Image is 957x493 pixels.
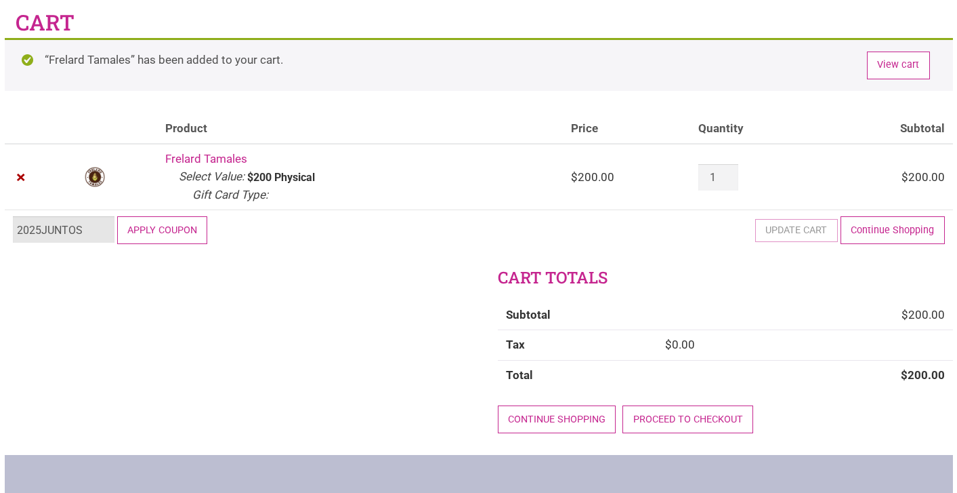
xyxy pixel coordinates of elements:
[690,114,822,144] th: Quantity
[498,300,657,330] th: Subtotal
[622,406,753,433] a: Proceed to checkout
[274,172,315,183] p: Physical
[901,308,908,321] span: $
[157,114,563,144] th: Product
[571,170,578,184] span: $
[901,308,945,321] bdi: 200.00
[901,170,908,184] span: $
[192,186,268,204] dt: Gift Card Type:
[498,330,657,360] th: Tax
[165,152,247,165] a: Frelard Tamales
[571,170,614,184] bdi: 200.00
[247,172,272,183] p: $200
[665,338,672,351] span: $
[665,338,695,351] bdi: 0.00
[901,368,945,382] bdi: 200.00
[822,114,953,144] th: Subtotal
[698,164,738,191] input: Product quantity
[498,267,953,290] h2: Cart totals
[901,368,908,382] span: $
[867,52,930,79] a: View cart
[13,216,114,243] input: Coupon code
[16,7,75,38] h1: Cart
[755,219,838,242] button: Update cart
[117,216,208,244] button: Apply coupon
[179,168,244,186] dt: Select Value:
[563,114,690,144] th: Price
[901,170,945,184] bdi: 200.00
[498,406,616,433] a: Continue shopping
[5,38,953,91] div: “Frelard Tamales” has been added to your cart.
[841,216,945,244] a: Continue Shopping
[84,166,106,188] img: Frelard Tamales logo
[13,169,30,186] a: Remove Frelard Tamales from cart
[498,360,657,391] th: Total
